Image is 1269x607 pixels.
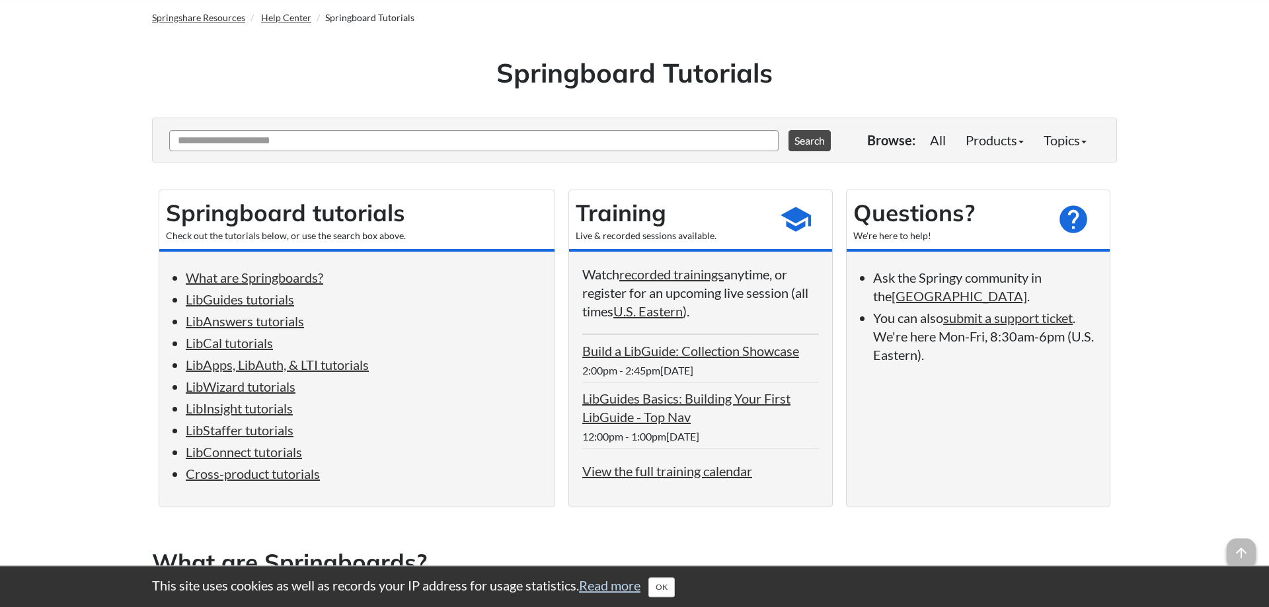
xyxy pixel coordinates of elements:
[1057,203,1090,236] span: help
[186,378,295,394] a: LibWizard tutorials
[853,197,1044,229] h2: Questions?
[873,308,1096,364] li: You can also . We're here Mon-Fri, 8:30am-6pm (U.S. Eastern).
[261,12,311,23] a: Help Center
[920,127,956,153] a: All
[956,127,1034,153] a: Products
[152,546,1117,579] h2: What are Springboards?
[582,364,693,376] span: 2:00pm - 2:45pm[DATE]
[579,577,640,593] a: Read more
[582,390,790,425] a: LibGuides Basics: Building Your First LibGuide - Top Nav
[186,422,293,438] a: LibStaffer tutorials
[166,197,548,229] h2: Springboard tutorials
[1034,127,1096,153] a: Topics
[853,229,1044,242] div: We're here to help!
[613,303,683,319] a: U.S. Eastern
[943,310,1073,326] a: submit a support ticket
[648,577,675,597] button: Close
[873,268,1096,305] li: Ask the Springy community in the .
[867,131,915,149] p: Browse:
[186,357,369,373] a: LibApps, LibAuth, & LTI tutorials
[186,444,302,460] a: LibConnect tutorials
[892,288,1027,304] a: [GEOGRAPHIC_DATA]
[576,197,766,229] h2: Training
[186,291,294,307] a: LibGuides tutorials
[788,130,831,151] button: Search
[313,11,414,24] li: Springboard Tutorials
[1227,540,1256,555] a: arrow_upward
[186,313,304,329] a: LibAnswers tutorials
[162,54,1107,91] h1: Springboard Tutorials
[139,576,1130,597] div: This site uses cookies as well as records your IP address for usage statistics.
[582,343,799,359] a: Build a LibGuide: Collection Showcase
[582,265,819,320] p: Watch anytime, or register for an upcoming live session (all times ).
[619,266,724,282] a: recorded trainings
[779,203,812,236] span: school
[166,229,548,242] div: Check out the tutorials below, or use the search box above.
[152,12,245,23] a: Springshare Resources
[186,466,320,482] a: Cross-product tutorials
[186,400,293,416] a: LibInsight tutorials
[576,229,766,242] div: Live & recorded sessions available.
[186,269,323,285] a: What are Springboards?
[582,430,699,443] span: 12:00pm - 1:00pm[DATE]
[1227,538,1256,567] span: arrow_upward
[186,335,273,351] a: LibCal tutorials
[582,463,752,479] a: View the full training calendar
